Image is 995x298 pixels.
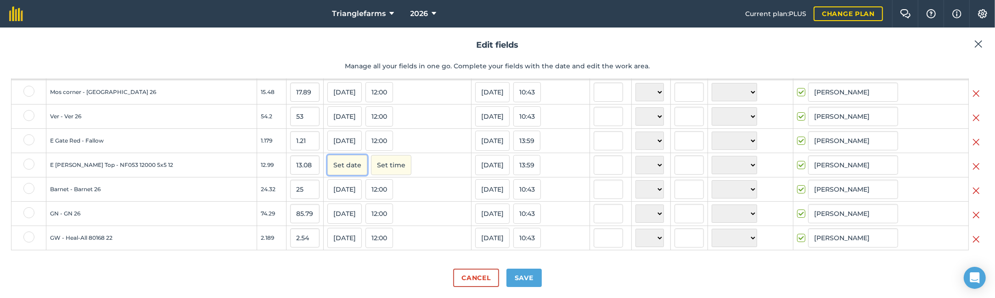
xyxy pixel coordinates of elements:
[513,204,541,224] button: 10:43
[973,185,980,196] img: svg+xml;base64,PHN2ZyB4bWxucz0iaHR0cDovL3d3dy53My5vcmcvMjAwMC9zdmciIHdpZHRoPSIyMiIgaGVpZ2h0PSIzMC...
[365,106,393,127] button: 12:00
[973,161,980,172] img: svg+xml;base64,PHN2ZyB4bWxucz0iaHR0cDovL3d3dy53My5vcmcvMjAwMC9zdmciIHdpZHRoPSIyMiIgaGVpZ2h0PSIzMC...
[900,9,911,18] img: Two speech bubbles overlapping with the left bubble in the forefront
[952,8,961,19] img: svg+xml;base64,PHN2ZyB4bWxucz0iaHR0cDovL3d3dy53My5vcmcvMjAwMC9zdmciIHdpZHRoPSIxNyIgaGVpZ2h0PSIxNy...
[257,105,286,129] td: 54.2
[9,6,23,21] img: fieldmargin Logo
[745,9,806,19] span: Current plan : PLUS
[365,131,393,151] button: 12:00
[513,82,541,102] button: 10:43
[973,137,980,148] img: svg+xml;base64,PHN2ZyB4bWxucz0iaHR0cDovL3d3dy53My5vcmcvMjAwMC9zdmciIHdpZHRoPSIyMiIgaGVpZ2h0PSIzMC...
[814,6,883,21] a: Change plan
[475,179,510,199] button: [DATE]
[327,179,362,199] button: [DATE]
[973,210,980,221] img: svg+xml;base64,PHN2ZyB4bWxucz0iaHR0cDovL3d3dy53My5vcmcvMjAwMC9zdmciIHdpZHRoPSIyMiIgaGVpZ2h0PSIzMC...
[371,155,411,175] button: Set time
[327,131,362,151] button: [DATE]
[513,155,540,175] button: 13:59
[365,179,393,199] button: 12:00
[257,226,286,250] td: 2.189
[926,9,937,18] img: A question mark icon
[365,228,393,248] button: 12:00
[46,226,257,250] td: GW - Heal-All 80168 22
[257,202,286,226] td: 74.29
[257,153,286,177] td: 12.99
[475,204,510,224] button: [DATE]
[513,106,541,127] button: 10:43
[475,106,510,127] button: [DATE]
[410,8,428,19] span: 2026
[11,61,984,71] p: Manage all your fields in one go. Complete your fields with the date and edit the work area.
[475,82,510,102] button: [DATE]
[11,39,984,52] h2: Edit fields
[453,269,499,287] button: Cancel
[973,88,980,99] img: svg+xml;base64,PHN2ZyB4bWxucz0iaHR0cDovL3d3dy53My5vcmcvMjAwMC9zdmciIHdpZHRoPSIyMiIgaGVpZ2h0PSIzMC...
[475,155,510,175] button: [DATE]
[973,112,980,123] img: svg+xml;base64,PHN2ZyB4bWxucz0iaHR0cDovL3d3dy53My5vcmcvMjAwMC9zdmciIHdpZHRoPSIyMiIgaGVpZ2h0PSIzMC...
[506,269,542,287] button: Save
[964,267,986,289] div: Open Intercom Messenger
[327,82,362,102] button: [DATE]
[327,228,362,248] button: [DATE]
[513,131,540,151] button: 13:59
[257,129,286,153] td: 1.179
[257,80,286,105] td: 15.48
[46,105,257,129] td: Ver - Ver 26
[365,204,393,224] button: 12:00
[977,9,988,18] img: A cog icon
[46,129,257,153] td: E Gate Red - Fallow
[513,228,541,248] button: 10:43
[327,106,362,127] button: [DATE]
[365,82,393,102] button: 12:00
[513,179,541,199] button: 10:43
[332,8,386,19] span: Trianglefarms
[46,202,257,226] td: GN - GN 26
[475,131,510,151] button: [DATE]
[475,228,510,248] button: [DATE]
[327,204,362,224] button: [DATE]
[974,39,983,50] img: svg+xml;base64,PHN2ZyB4bWxucz0iaHR0cDovL3d3dy53My5vcmcvMjAwMC9zdmciIHdpZHRoPSIyMiIgaGVpZ2h0PSIzMC...
[46,153,257,177] td: E [PERSON_NAME] Top - NF053 12000 5x5 12
[973,234,980,245] img: svg+xml;base64,PHN2ZyB4bWxucz0iaHR0cDovL3d3dy53My5vcmcvMjAwMC9zdmciIHdpZHRoPSIyMiIgaGVpZ2h0PSIzMC...
[327,155,367,175] button: Set date
[257,177,286,202] td: 24.32
[46,177,257,202] td: Barnet - Barnet 26
[46,80,257,105] td: Mos corner - [GEOGRAPHIC_DATA] 26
